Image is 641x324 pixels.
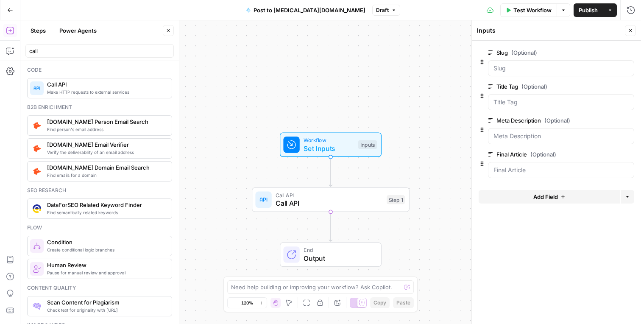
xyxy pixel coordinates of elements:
[376,6,389,14] span: Draft
[47,269,165,276] span: Pause for manual review and approval
[47,238,165,246] span: Condition
[252,132,410,157] div: WorkflowSet InputsInputs
[47,163,165,172] span: [DOMAIN_NAME] Domain Email Search
[47,80,165,89] span: Call API
[47,117,165,126] span: [DOMAIN_NAME] Person Email Search
[521,82,547,91] span: (Optional)
[493,64,629,73] input: Slug
[372,5,400,16] button: Draft
[47,298,165,307] span: Scan Content for Plagiarism
[329,212,332,242] g: Edge from step_1 to end
[393,297,414,308] button: Paste
[25,24,51,37] button: Steps
[488,116,586,125] label: Meta Description
[304,253,373,263] span: Output
[477,26,622,35] div: Inputs
[373,299,386,307] span: Copy
[493,98,629,106] input: Title Tag
[276,198,382,208] span: Call API
[304,136,354,144] span: Workflow
[387,195,405,204] div: Step 1
[33,121,41,130] img: pda2t1ka3kbvydj0uf1ytxpc9563
[370,297,390,308] button: Copy
[579,6,598,14] span: Publish
[54,24,102,37] button: Power Agents
[530,150,556,159] span: (Optional)
[574,3,603,17] button: Publish
[33,204,41,213] img: se7yyxfvbxn2c3qgqs66gfh04cl6
[47,201,165,209] span: DataForSEO Related Keyword Finder
[33,302,41,310] img: g05n0ak81hcbx2skfcsf7zupj8nr
[544,116,570,125] span: (Optional)
[493,166,629,174] input: Final Article
[241,299,253,306] span: 120%
[329,157,332,187] g: Edge from start to step_1
[252,243,410,267] div: EndOutput
[252,187,410,212] div: Call APICall APIStep 1
[254,6,365,14] span: Post to [MEDICAL_DATA][DOMAIN_NAME]
[479,190,620,204] button: Add Field
[47,307,165,313] span: Check text for originality with [URL]
[47,140,165,149] span: [DOMAIN_NAME] Email Verifier
[27,103,172,111] div: B2b enrichment
[29,47,170,55] input: Search steps
[47,172,165,179] span: Find emails for a domain
[47,89,165,95] span: Make HTTP requests to external services
[500,3,557,17] button: Test Workflow
[27,187,172,194] div: Seo research
[304,143,354,154] span: Set Inputs
[27,224,172,232] div: Flow
[358,140,377,149] div: Inputs
[47,261,165,269] span: Human Review
[488,150,586,159] label: Final Article
[488,82,586,91] label: Title Tag
[33,144,41,153] img: pldo0csms1a1dhwc6q9p59if9iaj
[493,132,629,140] input: Meta Description
[396,299,410,307] span: Paste
[47,246,165,253] span: Create conditional logic branches
[33,167,41,176] img: 8sr9m752o402vsyv5xlmk1fykvzq
[47,126,165,133] span: Find person's email address
[304,246,373,254] span: End
[27,284,172,292] div: Content quality
[27,66,172,74] div: Code
[47,149,165,156] span: Verify the deliverability of an email address
[513,6,552,14] span: Test Workflow
[47,209,165,216] span: Find semantically related keywords
[488,48,586,57] label: Slug
[533,193,558,201] span: Add Field
[276,191,382,199] span: Call API
[511,48,537,57] span: (Optional)
[241,3,371,17] button: Post to [MEDICAL_DATA][DOMAIN_NAME]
